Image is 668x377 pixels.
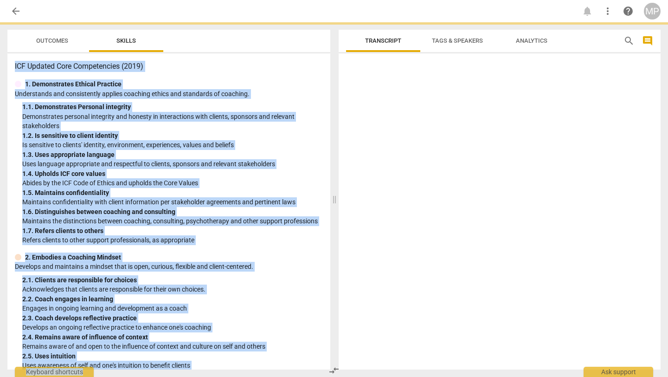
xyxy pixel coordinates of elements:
[22,313,323,323] div: 2. 3. Coach develops reflective practice
[22,351,323,361] div: 2. 5. Uses intuition
[623,35,635,46] span: search
[22,235,323,245] p: Refers clients to other support professionals, as appropriate
[623,6,634,17] span: help
[22,188,323,198] div: 1. 5. Maintains confidentiality
[516,37,547,44] span: Analytics
[22,197,323,207] p: Maintains confidentiality with client information per stakeholder agreements and pertinent laws
[10,6,21,17] span: arrow_back
[15,89,323,99] p: Understands and consistently applies coaching ethics and standards of coaching.
[620,3,636,19] a: Help
[22,342,323,351] p: Remains aware of and open to the influence of context and culture on self and others
[640,33,655,48] button: Show/Hide comments
[25,253,121,262] p: 2. Embodies a Coaching Mindset
[622,33,636,48] button: Search
[22,159,323,169] p: Uses language appropriate and respectful to clients, sponsors and relevant stakeholders
[22,112,323,131] p: Demonstrates personal integrity and honesty in interactions with clients, sponsors and relevant s...
[644,3,661,19] button: MP
[432,37,483,44] span: Tags & Speakers
[25,79,122,89] p: 1. Demonstrates Ethical Practice
[584,367,653,377] div: Ask support
[22,150,323,160] div: 1. 3. Uses appropriate language
[22,169,323,179] div: 1. 4. Upholds ICF core values
[22,361,323,370] p: Uses awareness of self and one's intuition to benefit clients
[22,102,323,112] div: 1. 1. Demonstrates Personal integrity
[22,332,323,342] div: 2. 4. Remains aware of influence of context
[15,262,323,272] p: Develops and maintains a mindset that is open, curious, flexible and client-centered.
[22,216,323,226] p: Maintains the distinctions between coaching, consulting, psychotherapy and other support professions
[642,35,653,46] span: comment
[22,207,323,217] div: 1. 6. Distinguishes between coaching and consulting
[22,131,323,141] div: 1. 2. Is sensitive to client identity
[22,294,323,304] div: 2. 2. Coach engages in learning
[602,6,613,17] span: more_vert
[365,37,401,44] span: Transcript
[22,140,323,150] p: Is sensitive to clients' identity, environment, experiences, values and beliefs
[116,37,136,44] span: Skills
[15,61,323,72] h3: ICF Updated Core Competencies (2019)
[22,323,323,332] p: Develops an ongoing reflective practice to enhance one's coaching
[22,178,323,188] p: Abides by the ICF Code of Ethics and upholds the Core Values
[328,365,340,376] span: compare_arrows
[22,304,323,313] p: Engages in ongoing learning and development as a coach
[22,226,323,236] div: 1. 7. Refers clients to others
[36,37,68,44] span: Outcomes
[15,367,94,377] div: Keyboard shortcuts
[22,275,323,285] div: 2. 1. Clients are responsible for choices
[22,285,323,294] p: Acknowledges that clients are responsible for their own choices.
